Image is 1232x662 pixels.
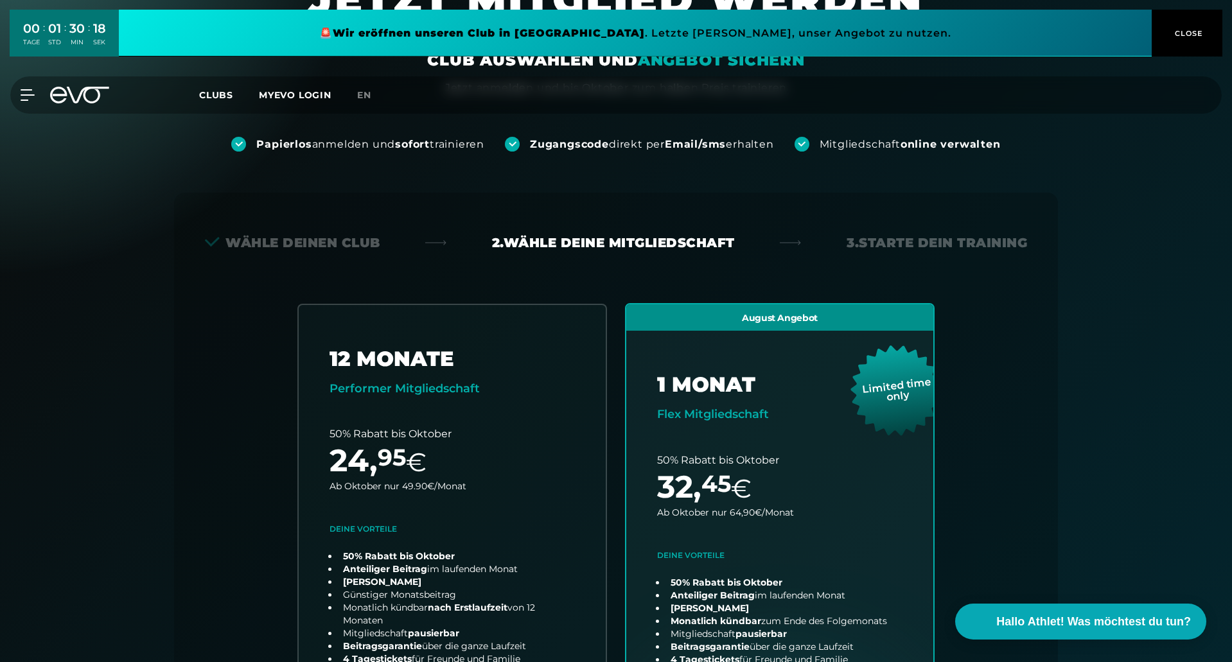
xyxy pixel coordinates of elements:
span: CLOSE [1172,28,1203,39]
div: SEK [93,38,106,47]
div: 2. Wähle deine Mitgliedschaft [492,234,735,252]
div: 3. Starte dein Training [847,234,1027,252]
div: MIN [69,38,85,47]
div: direkt per erhalten [530,137,773,152]
strong: sofort [395,138,430,150]
div: : [64,21,66,55]
span: Clubs [199,89,233,101]
span: en [357,89,371,101]
div: 01 [48,19,61,38]
strong: Zugangscode [530,138,609,150]
div: Mitgliedschaft [820,137,1001,152]
div: 30 [69,19,85,38]
div: TAGE [23,38,40,47]
div: STD [48,38,61,47]
a: MYEVO LOGIN [259,89,331,101]
div: : [43,21,45,55]
a: en [357,88,387,103]
div: 18 [93,19,106,38]
strong: Email/sms [665,138,726,150]
button: Hallo Athlet! Was möchtest du tun? [955,604,1206,640]
div: anmelden und trainieren [256,137,484,152]
button: CLOSE [1152,10,1222,57]
a: Clubs [199,89,259,101]
div: Wähle deinen Club [205,234,380,252]
div: : [88,21,90,55]
div: 00 [23,19,40,38]
span: Hallo Athlet! Was möchtest du tun? [996,613,1191,631]
strong: Papierlos [256,138,312,150]
strong: online verwalten [901,138,1001,150]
